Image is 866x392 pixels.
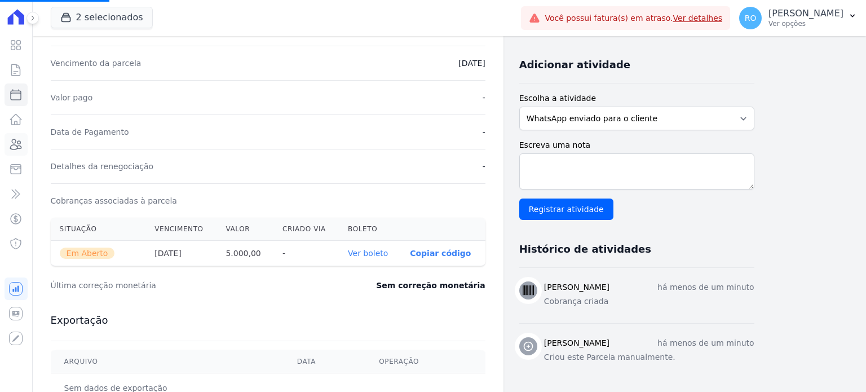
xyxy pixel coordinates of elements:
[544,337,609,349] h3: [PERSON_NAME]
[51,58,142,69] dt: Vencimento da parcela
[145,241,216,266] th: [DATE]
[51,126,129,138] dt: Data de Pagamento
[51,161,154,172] dt: Detalhes da renegociação
[339,218,401,241] th: Boleto
[216,218,273,241] th: Valor
[730,2,866,34] button: RO [PERSON_NAME] Ver opções
[483,161,485,172] dd: -
[544,281,609,293] h3: [PERSON_NAME]
[544,296,754,307] p: Cobrança criada
[348,249,388,258] a: Ver boleto
[545,12,722,24] span: Você possui fatura(s) em atraso.
[60,248,115,259] span: Em Aberto
[657,337,754,349] p: há menos de um minuto
[51,350,284,373] th: Arquivo
[544,351,754,363] p: Criou este Parcela manualmente.
[284,350,365,373] th: Data
[51,218,146,241] th: Situação
[483,126,485,138] dd: -
[51,280,308,291] dt: Última correção monetária
[768,19,843,28] p: Ver opções
[458,58,485,69] dd: [DATE]
[51,7,153,28] button: 2 selecionados
[51,92,93,103] dt: Valor pago
[145,218,216,241] th: Vencimento
[410,249,471,258] button: Copiar código
[657,281,754,293] p: há menos de um minuto
[519,93,754,104] label: Escolha a atividade
[376,280,485,291] dd: Sem correção monetária
[519,58,630,72] h3: Adicionar atividade
[216,241,273,266] th: 5.000,00
[673,14,723,23] a: Ver detalhes
[51,314,485,327] h3: Exportação
[273,218,339,241] th: Criado via
[519,199,613,220] input: Registrar atividade
[519,243,651,256] h3: Histórico de atividades
[51,195,177,206] dt: Cobranças associadas à parcela
[365,350,485,373] th: Operação
[519,139,754,151] label: Escreva uma nota
[768,8,843,19] p: [PERSON_NAME]
[483,92,485,103] dd: -
[273,241,339,266] th: -
[745,14,757,22] span: RO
